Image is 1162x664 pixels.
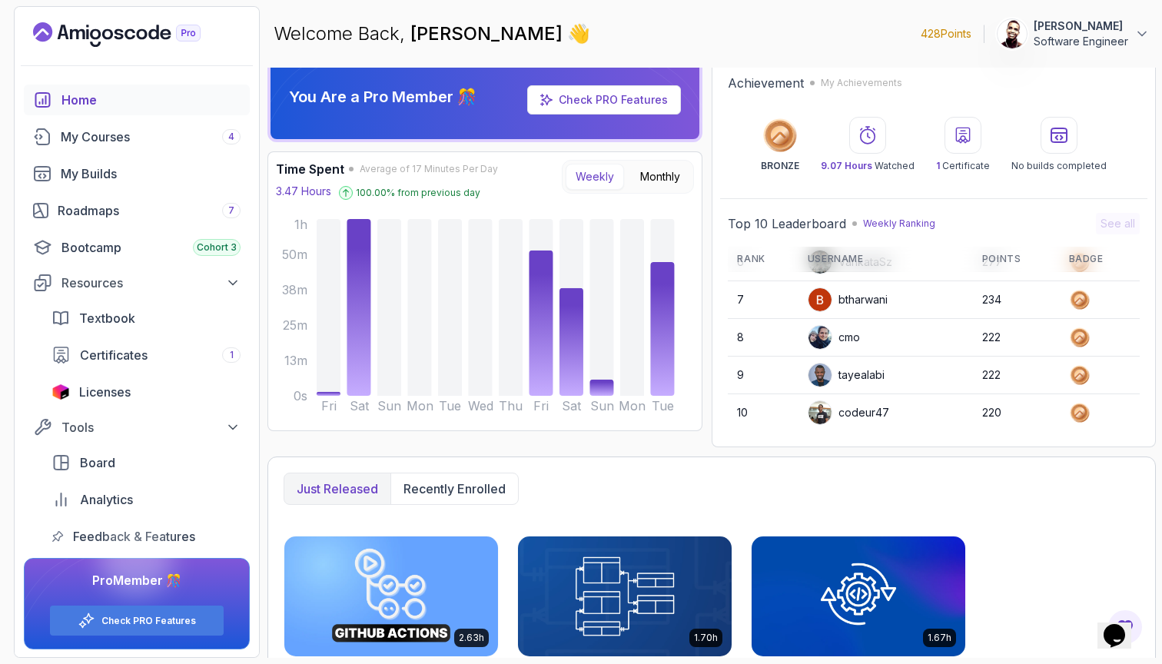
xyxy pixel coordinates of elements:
th: Username [798,247,973,272]
span: [PERSON_NAME] [410,22,567,45]
span: Analytics [80,490,133,509]
a: builds [24,158,250,189]
tspan: Fri [321,398,337,413]
p: My Achievements [821,77,902,89]
a: feedback [42,521,250,552]
tspan: Mon [407,398,433,413]
div: My Builds [61,164,241,183]
a: courses [24,121,250,152]
img: CI/CD with GitHub Actions card [284,536,498,656]
span: 4 [228,131,234,143]
p: Just released [297,480,378,498]
p: Weekly Ranking [863,217,935,230]
p: 100.00 % from previous day [356,187,480,199]
p: 1.70h [694,632,718,644]
button: Weekly [566,164,624,190]
div: cmo [808,325,860,350]
tspan: Fri [533,398,549,413]
span: Feedback & Features [73,527,195,546]
a: roadmaps [24,195,250,226]
th: Badge [1060,247,1140,272]
p: Welcome Back, [274,22,590,46]
tspan: Mon [619,398,646,413]
span: 👋 [565,19,593,49]
p: [PERSON_NAME] [1034,18,1128,34]
div: tayealabi [808,363,885,387]
div: My Courses [61,128,241,146]
p: 428 Points [921,26,971,41]
tspan: Sun [590,398,614,413]
p: Recently enrolled [403,480,506,498]
tspan: 38m [282,282,307,297]
div: Resources [61,274,241,292]
tspan: Thu [499,398,523,413]
button: Resources [24,269,250,297]
tspan: 1h [294,217,307,232]
p: 1.67h [928,632,951,644]
td: 222 [973,357,1060,394]
p: BRONZE [761,160,799,172]
p: 2.63h [459,632,484,644]
td: 8 [728,319,798,357]
div: Tools [61,418,241,437]
img: user profile image [998,19,1027,48]
td: 9 [728,357,798,394]
tspan: Tue [652,398,674,413]
span: 1 [230,349,234,361]
a: Check PRO Features [101,615,196,627]
td: 7 [728,281,798,319]
tspan: 0s [294,388,307,403]
a: textbook [42,303,250,334]
tspan: Wed [468,398,493,413]
p: You Are a Pro Member 🎊 [289,86,476,108]
td: 10 [728,394,798,432]
a: Landing page [33,22,236,47]
span: Board [80,453,115,472]
img: user profile image [808,288,832,311]
a: board [42,447,250,478]
span: Average of 17 Minutes Per Day [360,163,498,175]
button: user profile image[PERSON_NAME]Software Engineer [997,18,1150,49]
a: home [24,85,250,115]
span: Textbook [79,309,135,327]
img: jetbrains icon [51,384,70,400]
a: analytics [42,484,250,515]
a: certificates [42,340,250,370]
button: Recently enrolled [390,473,518,504]
a: licenses [42,377,250,407]
img: user profile image [808,326,832,349]
button: See all [1096,213,1140,234]
button: Monthly [630,164,690,190]
iframe: chat widget [1097,603,1147,649]
tspan: Sat [350,398,370,413]
p: Software Engineer [1034,34,1128,49]
span: 9.07 Hours [821,160,872,171]
tspan: 50m [282,247,307,262]
span: Cohort 3 [197,241,237,254]
div: codeur47 [808,400,889,425]
p: Certificate [936,160,990,172]
span: 7 [228,204,234,217]
td: 220 [973,394,1060,432]
a: Check PRO Features [559,93,668,106]
tspan: 13m [284,353,307,368]
span: 1 [936,160,940,171]
td: 222 [973,319,1060,357]
button: Just released [284,473,390,504]
img: Java Integration Testing card [752,536,965,656]
span: Licenses [79,383,131,401]
tspan: 25m [283,317,307,333]
span: Certificates [80,346,148,364]
div: Home [61,91,241,109]
img: Database Design & Implementation card [518,536,732,656]
th: Points [973,247,1060,272]
button: Check PRO Features [49,605,224,636]
tspan: Sat [562,398,582,413]
button: Tools [24,413,250,441]
td: 234 [973,281,1060,319]
p: No builds completed [1011,160,1107,172]
a: bootcamp [24,232,250,263]
h2: Achievement [728,74,804,92]
tspan: Tue [439,398,461,413]
p: Watched [821,160,915,172]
